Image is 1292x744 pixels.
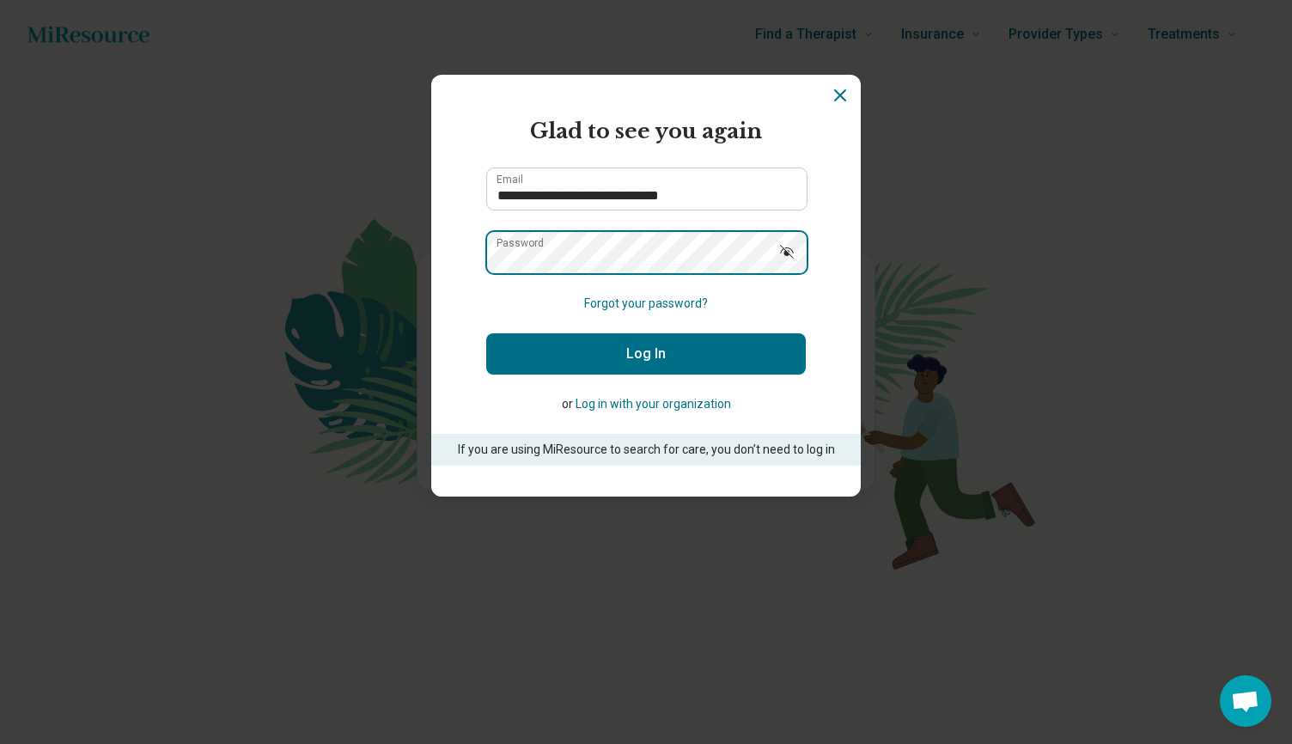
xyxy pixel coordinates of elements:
section: Login Dialog [431,75,861,497]
p: If you are using MiResource to search for care, you don’t need to log in [455,441,837,459]
button: Log In [486,333,806,375]
button: Forgot your password? [584,295,708,313]
p: or [486,395,806,413]
label: Email [497,174,523,185]
button: Show password [768,231,806,272]
button: Log in with your organization [576,395,731,413]
h2: Glad to see you again [486,116,806,147]
button: Dismiss [830,85,850,106]
label: Password [497,238,544,248]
